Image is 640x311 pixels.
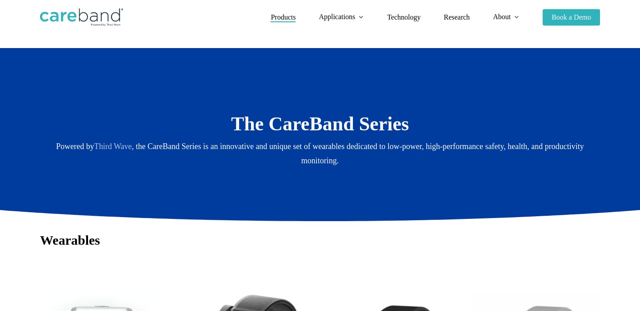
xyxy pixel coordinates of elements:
span: Research [444,13,470,21]
a: Applications [319,13,364,21]
span: Applications [319,13,355,20]
a: About [493,13,520,21]
span: Book a Demo [552,13,591,21]
a: Technology [387,14,420,21]
h2: The CareBand Series [40,112,600,136]
span: Technology [387,13,420,21]
img: CareBand [40,8,123,26]
a: Book a Demo [543,14,600,21]
span: Products [271,13,296,21]
a: Third Wave [94,142,132,151]
span: About [493,13,511,20]
a: Research [444,14,470,21]
h3: Wearables [40,232,600,249]
a: Products [271,14,296,21]
p: Powered by , the CareBand Series is an innovative and unique set of wearables dedicated to low-po... [40,139,600,168]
